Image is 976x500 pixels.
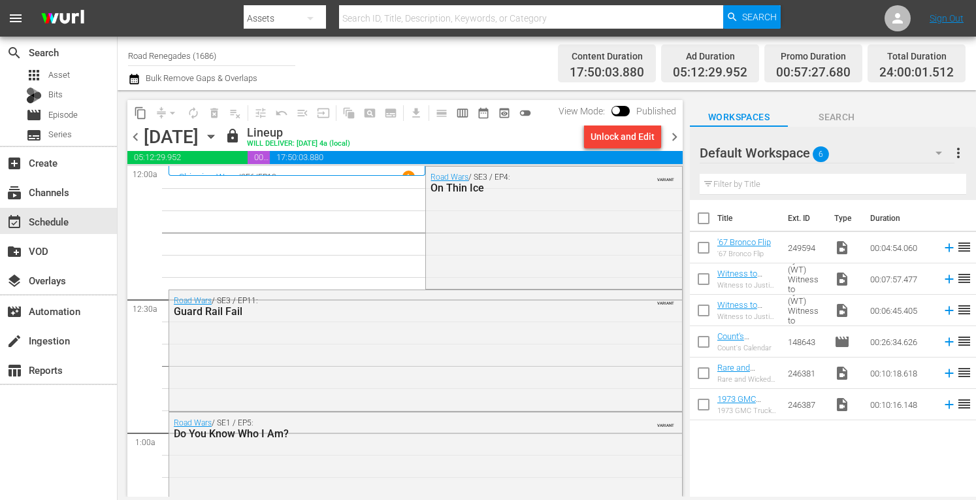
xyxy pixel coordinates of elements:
[134,107,147,120] span: content_copy
[431,173,615,194] div: / SE3 / EP4:
[865,263,937,295] td: 00:07:57.477
[7,156,22,171] span: Create
[174,305,608,318] div: Guard Rail Fail
[879,47,954,65] div: Total Duration
[951,145,966,161] span: more_vert
[174,418,608,440] div: / SE1 / EP5:
[942,272,956,286] svg: Add to Schedule
[431,182,615,194] div: On Thin Ice
[717,281,777,290] div: Witness to Justice by A&E (WT) Witness to Justice: [PERSON_NAME] 150
[956,239,972,255] span: reorder
[179,172,238,182] a: Shipping Wars
[26,67,42,83] span: Asset
[127,151,248,164] span: 05:12:29.952
[241,173,258,182] p: SE6 /
[673,65,747,80] span: 05:12:29.952
[26,88,42,103] div: Bits
[26,127,42,143] span: Series
[247,125,350,140] div: Lineup
[783,295,829,326] td: Witness to Justice by A&E (WT) Witness to Justice: [PERSON_NAME] 150
[144,73,257,83] span: Bulk Remove Gaps & Overlaps
[174,418,212,427] a: Road Wars
[498,107,511,120] span: preview_outlined
[7,214,22,230] span: Schedule
[452,103,473,124] span: Week Calendar View
[456,107,469,120] span: calendar_view_week_outlined
[942,335,956,349] svg: Add to Schedule
[657,295,674,305] span: VARIANT
[258,173,276,182] p: EP10
[48,108,78,122] span: Episode
[8,10,24,26] span: menu
[865,295,937,326] td: 00:06:45.405
[717,344,777,352] div: Count's Calendar
[130,103,151,124] span: Copy Lineup
[700,135,954,171] div: Default Workspace
[246,100,271,125] span: Customize Events
[834,334,850,350] span: Episode
[657,171,674,182] span: VARIANT
[717,250,771,258] div: '67 Bronco Flip
[717,200,780,237] th: Title
[717,331,750,351] a: Count's Calendar
[956,396,972,412] span: reorder
[151,103,183,124] span: Remove Gaps & Overlaps
[611,106,621,115] span: Toggle to switch from Published to Draft view.
[270,151,683,164] span: 17:50:03.880
[783,389,829,420] td: 246387
[788,109,886,125] span: Search
[313,103,334,124] span: Update Metadata from Key Asset
[834,271,850,287] span: Video
[717,300,777,359] a: Witness to Justice by A&E (WT) Witness to Justice: [PERSON_NAME] 150
[826,200,862,237] th: Type
[879,65,954,80] span: 24:00:01.512
[717,394,777,424] a: 1973 GMC Truck Gets EPIC Air Brush
[865,232,937,263] td: 00:04:54.060
[174,296,212,305] a: Road Wars
[570,47,644,65] div: Content Duration
[673,47,747,65] div: Ad Duration
[515,103,536,124] span: 24 hours Lineup View is OFF
[271,103,292,124] span: Revert to Primary Episode
[238,173,241,182] p: /
[7,45,22,61] span: Search
[834,240,850,256] span: Video
[666,129,683,145] span: chevron_right
[834,365,850,381] span: Video
[26,107,42,123] span: Episode
[494,103,515,124] span: View Backup
[865,358,937,389] td: 00:10:18.618
[48,128,72,141] span: Series
[144,126,199,148] div: [DATE]
[723,5,781,29] button: Search
[956,333,972,349] span: reorder
[865,326,937,358] td: 00:26:34.626
[776,65,851,80] span: 00:57:27.680
[406,173,411,182] p: 1
[717,407,777,415] div: 1973 GMC Truck Gets EPIC Air Brush
[717,312,777,321] div: Witness to Justice by A&E (WT) Witness to Justice: [PERSON_NAME] 150
[477,107,490,120] span: date_range_outlined
[942,397,956,412] svg: Add to Schedule
[359,103,380,124] span: Create Search Block
[48,69,70,82] span: Asset
[174,296,608,318] div: / SE3 / EP11:
[783,358,829,389] td: 246381
[127,129,144,145] span: chevron_left
[48,88,63,101] span: Bits
[956,365,972,380] span: reorder
[834,397,850,412] span: Video
[7,333,22,349] span: Ingestion
[591,125,655,148] div: Unlock and Edit
[225,128,240,144] span: lock
[956,302,972,318] span: reorder
[717,237,771,247] a: '67 Bronco Flip
[717,269,777,327] a: Witness to Justice by A&E (WT) Witness to Justice: [PERSON_NAME] 150
[776,47,851,65] div: Promo Duration
[717,363,773,402] a: Rare and Wicked 1962 [PERSON_NAME]
[630,106,683,116] span: Published
[942,366,956,380] svg: Add to Schedule
[690,109,788,125] span: Workspaces
[717,375,777,384] div: Rare and Wicked 1962 [PERSON_NAME]
[942,241,956,255] svg: Add to Schedule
